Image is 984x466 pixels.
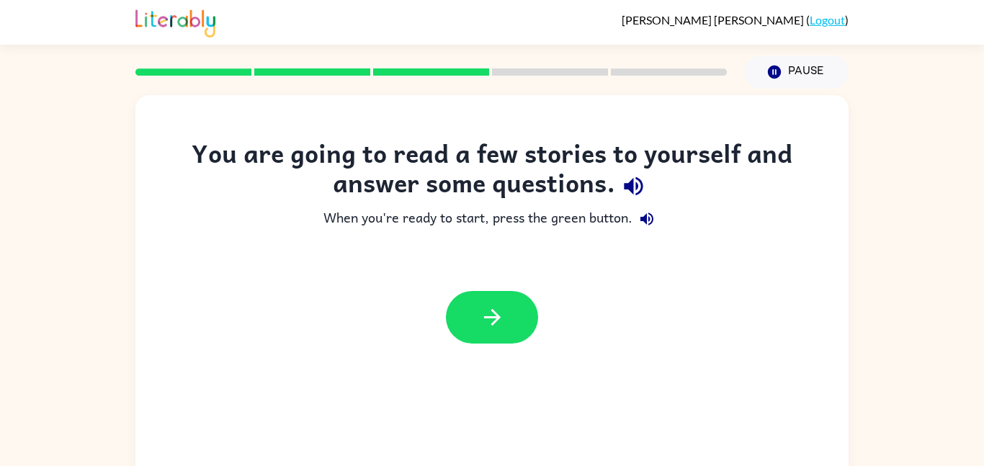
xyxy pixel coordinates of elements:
[135,6,215,37] img: Literably
[810,13,845,27] a: Logout
[164,205,820,233] div: When you're ready to start, press the green button.
[622,13,806,27] span: [PERSON_NAME] [PERSON_NAME]
[622,13,849,27] div: ( )
[164,138,820,205] div: You are going to read a few stories to yourself and answer some questions.
[744,55,849,89] button: Pause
